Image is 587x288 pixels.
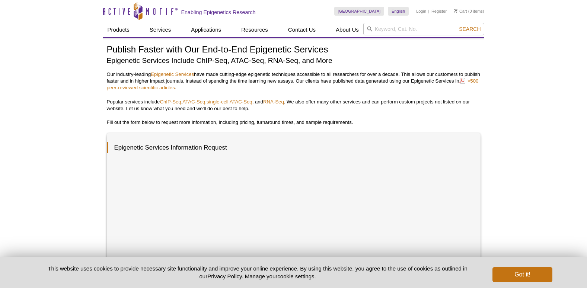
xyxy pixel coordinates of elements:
[428,7,430,16] li: |
[284,23,320,37] a: Contact Us
[454,9,467,14] a: Cart
[416,9,426,14] a: Login
[277,273,314,279] button: cookie settings
[186,23,226,37] a: Applications
[103,23,134,37] a: Products
[107,99,481,112] p: Popular services include , , , and . We also offer many other services and can perform custom pro...
[388,7,409,16] a: English
[454,9,457,13] img: Your Cart
[207,273,242,279] a: Privacy Policy
[181,9,256,16] h2: Enabling Epigenetics Research
[454,7,484,16] li: (0 items)
[331,23,363,37] a: About Us
[334,7,385,16] a: [GEOGRAPHIC_DATA]
[459,26,481,32] span: Search
[457,26,483,32] button: Search
[107,55,481,65] h2: Epigenetic Services Include ChIP-Seq, ATAC-Seq, RNA-Seq, and More
[107,71,481,91] p: Our industry-leading have made cutting-edge epigenetic techniques accessible to all researchers f...
[107,119,481,126] p: Fill out the form below to request more information, including pricing, turnaround times, and sam...
[363,23,484,35] input: Keyword, Cat. No.
[145,23,176,37] a: Services
[107,77,479,91] a: >500 peer-reviewed scientific articles
[107,45,481,55] h1: Publish Faster with Our End-to-End Epigenetic Services
[35,265,481,280] p: This website uses cookies to provide necessary site functionality and improve your online experie...
[160,99,181,105] a: ChIP-Seq
[237,23,272,37] a: Resources
[263,99,284,105] a: RNA-Seq
[431,9,447,14] a: Register
[107,142,473,153] h3: Epigenetic Services Information Request
[182,99,205,105] a: ATAC-Seq
[492,267,552,282] button: Got it!
[151,71,194,77] a: Epigenetic Services
[207,99,252,105] a: single-cell ATAC-Seq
